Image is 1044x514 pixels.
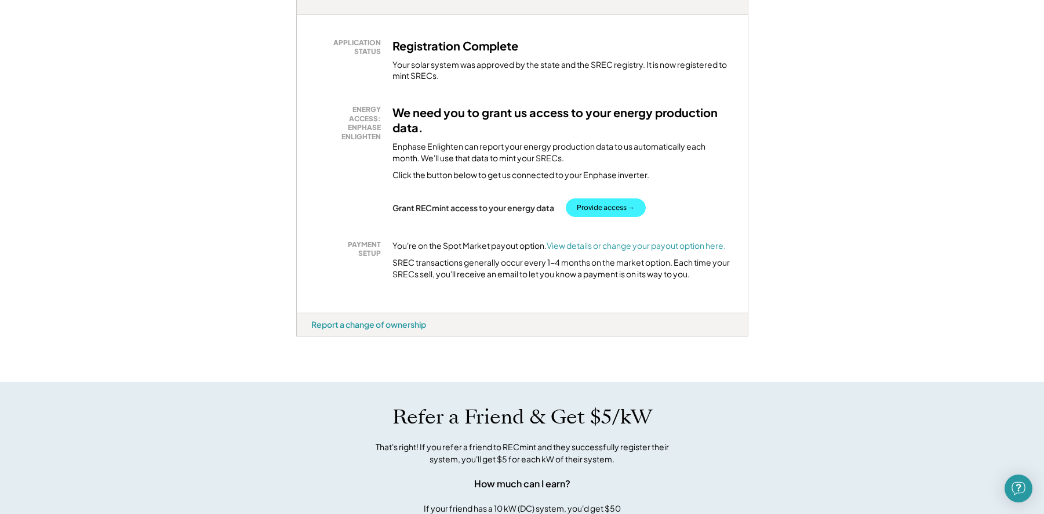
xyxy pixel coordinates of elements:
div: SREC transactions generally occur every 1-4 months on the market option. Each time your SRECs sel... [392,257,733,280]
div: That's right! If you refer a friend to RECmint and they successfully register their system, you'l... [363,441,682,465]
button: Provide access → [566,198,646,217]
h3: We need you to grant us access to your energy production data. [392,105,733,135]
div: Report a change of ownership [311,319,426,330]
h1: Refer a Friend & Get $5/kW [392,405,652,429]
div: How much can I earn? [474,477,570,491]
div: PAYMENT SETUP [317,240,381,258]
a: View details or change your payout option here. [547,240,726,251]
div: APPLICATION STATUS [317,38,381,56]
div: Enphase Enlighten can report your energy production data to us automatically each month. We'll us... [392,141,733,164]
div: You're on the Spot Market payout option. [392,240,726,252]
div: Grant RECmint access to your energy data [392,202,554,213]
div: ENERGY ACCESS: ENPHASE ENLIGHTEN [317,105,381,141]
div: Your solar system was approved by the state and the SREC registry. It is now registered to mint S... [392,59,733,82]
h3: Registration Complete [392,38,518,53]
div: Open Intercom Messenger [1005,475,1032,502]
div: qyl1txbd - VA Distributed [296,336,335,341]
div: Click the button below to get us connected to your Enphase inverter. [392,169,649,181]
